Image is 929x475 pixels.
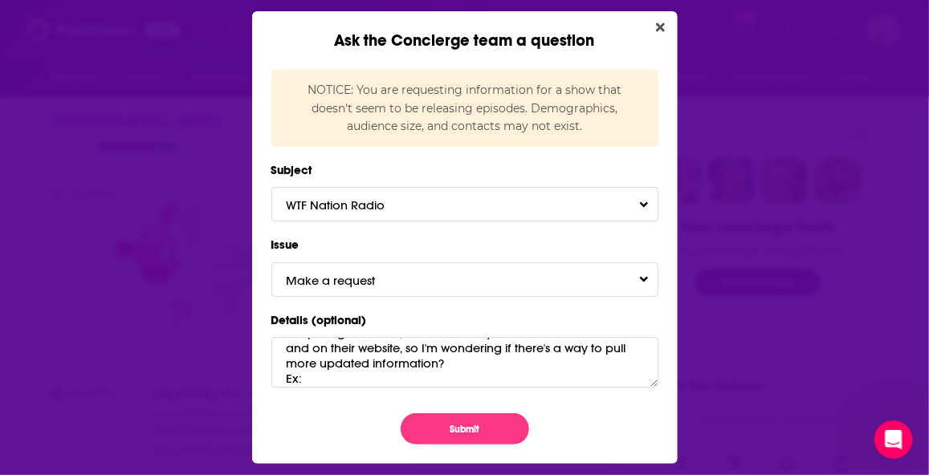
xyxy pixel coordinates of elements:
textarea: Hi! I see that this show is "on a hiatus" and recent episodes are not pulling. However, the show ... [271,337,658,387]
span: WTF Nation Radio [286,197,417,213]
button: Submit [401,413,529,445]
button: Make a requestToggle Pronoun Dropdown [271,262,658,297]
button: Close [650,18,671,38]
div: NOTICE: You are requesting information for a show that doesn't seem to be releasing episodes. Dem... [271,70,658,146]
iframe: Intercom live chat [874,420,913,459]
span: Make a request [286,273,407,288]
button: Expand window [251,6,282,37]
div: Close [282,6,311,35]
button: go back [10,6,41,37]
label: Issue [271,234,658,255]
label: Details (optional) [271,310,658,331]
label: Subject [271,160,658,181]
button: WTF Nation RadioToggle Pronoun Dropdown [271,187,658,221]
div: Ask the Concierge team a question [252,11,678,51]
